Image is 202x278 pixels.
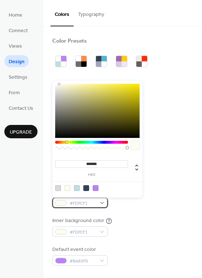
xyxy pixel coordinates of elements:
a: Settings [4,71,32,83]
div: rgb(50, 65, 88) [83,185,89,191]
span: #FDFCF1 [70,200,96,207]
span: Design [9,58,25,66]
div: Inner background color [52,217,104,225]
div: Default event color [52,246,106,253]
span: Home [9,12,22,19]
div: rgb(217, 217, 217) [55,185,61,191]
span: Contact Us [9,105,33,112]
span: Settings [9,74,27,81]
div: rgb(186, 131, 240) [93,185,98,191]
a: Form [4,86,24,98]
span: Form [9,89,20,97]
a: Connect [4,24,32,36]
span: Views [9,43,22,50]
div: Color Presets [52,38,87,45]
a: Home [4,9,27,21]
label: hex [55,173,128,177]
span: #BA83F0 [70,257,96,265]
a: Contact Us [4,102,38,114]
a: Views [4,40,26,52]
div: rgb(190, 222, 227) [74,185,80,191]
button: Upgrade [4,125,38,138]
div: rgb(253, 252, 241) [65,185,70,191]
span: #FDFCF1 [70,229,96,236]
a: Design [4,55,29,67]
span: Upgrade [10,129,32,136]
span: Connect [9,27,28,35]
